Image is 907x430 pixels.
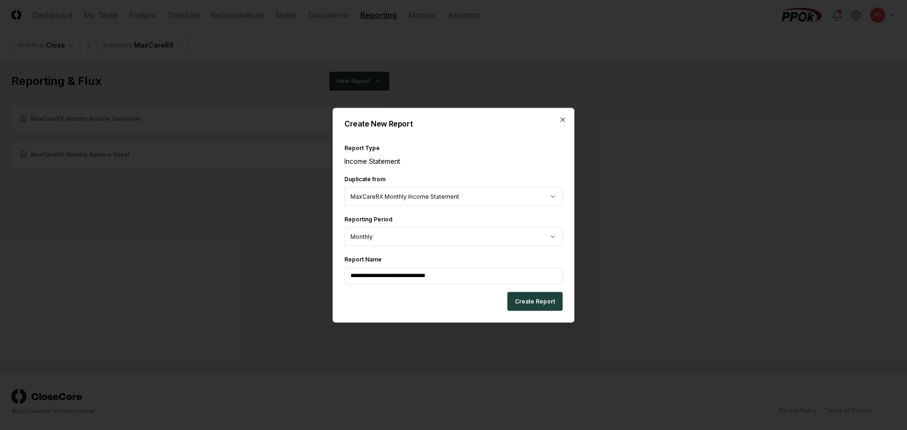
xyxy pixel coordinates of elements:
div: Income Statement [344,156,563,166]
label: Reporting Period [344,215,393,222]
h2: Create New Report [344,119,563,127]
label: Report Name [344,255,382,262]
button: Create Report [507,292,563,311]
label: Report Type [344,144,380,151]
label: Duplicate from [344,175,385,182]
